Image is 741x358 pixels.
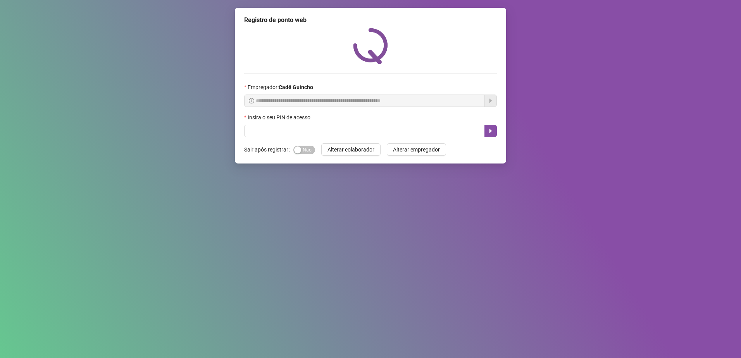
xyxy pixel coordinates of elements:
[279,84,313,90] strong: Cadê Guincho
[393,145,440,154] span: Alterar empregador
[327,145,374,154] span: Alterar colaborador
[244,113,315,122] label: Insira o seu PIN de acesso
[321,143,381,156] button: Alterar colaborador
[244,15,497,25] div: Registro de ponto web
[244,143,293,156] label: Sair após registrar
[387,143,446,156] button: Alterar empregador
[488,128,494,134] span: caret-right
[353,28,388,64] img: QRPoint
[249,98,254,103] span: info-circle
[248,83,313,91] span: Empregador :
